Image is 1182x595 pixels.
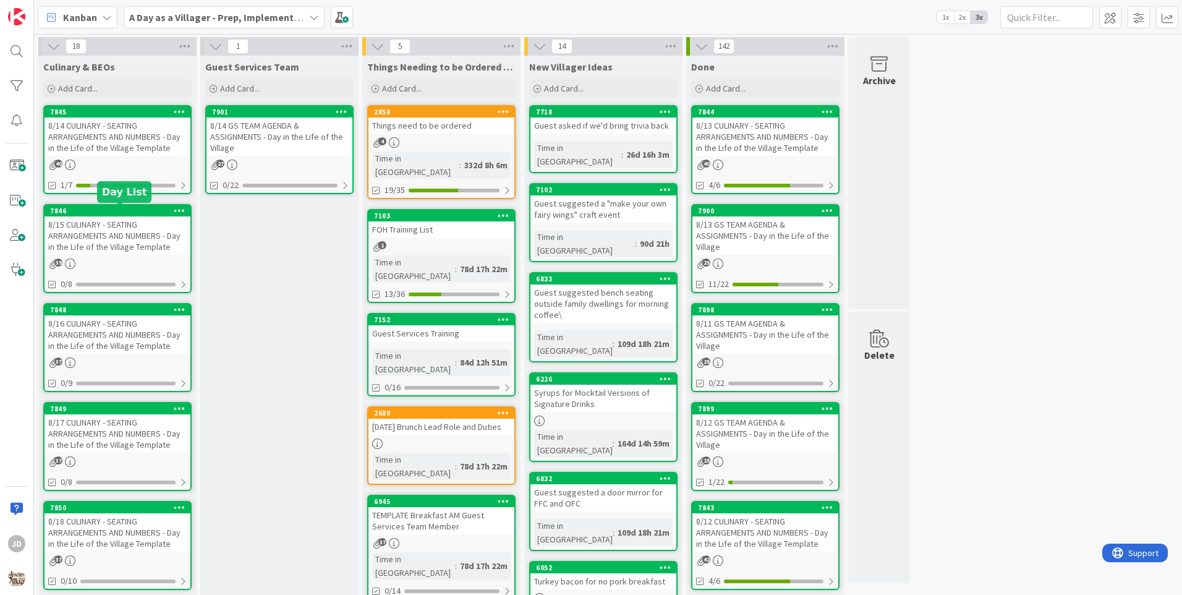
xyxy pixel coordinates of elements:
a: 6833Guest suggested bench seating outside family dwellings for morning coffee\Time in [GEOGRAPHIC... [529,272,678,362]
span: 4/6 [708,575,720,588]
div: 7898 [698,306,838,314]
a: 7718Guest asked if we'd bring trivia backTime in [GEOGRAPHIC_DATA]:26d 16h 3m [529,105,678,173]
div: Things need to be ordered [368,118,514,134]
img: Visit kanbanzone.com [8,8,25,25]
div: Delete [864,348,895,362]
div: 78988/11 GS TEAM AGENDA & ASSIGNMENTS - Day in the Life of the Village [692,304,838,354]
div: Guest suggested bench seating outside family dwellings for morning coffee\ [530,285,676,323]
div: 79008/13 GS TEAM AGENDA & ASSIGNMENTS - Day in the Life of the Village [692,205,838,255]
span: : [621,148,623,161]
div: JD [8,535,25,552]
div: 7849 [50,405,190,413]
div: 84d 12h 51m [457,356,511,369]
span: Add Card... [544,83,584,94]
span: : [455,356,457,369]
a: 78468/15 CULINARY - SEATING ARRANGEMENTS AND NUMBERS - Day in the Life of the Village Template0/8 [43,204,192,293]
div: 6226 [530,374,676,385]
span: 27 [216,160,224,168]
div: Guest asked if we'd bring trivia back [530,118,676,134]
div: 7843 [698,503,838,512]
a: 78438/12 CULINARY - SEATING ARRANGEMENTS AND NUMBERS - Day in the Life of the Village Template4/6 [691,501,840,590]
span: 1/7 [61,179,72,192]
div: 6052 [536,563,676,572]
span: 1 [227,39,249,54]
div: 7850 [50,503,190,512]
span: 37 [54,456,62,464]
div: 7152Guest Services Training [368,314,514,341]
div: Guest suggested a door mirror for FFC and OFC [530,484,676,512]
a: 78488/16 CULINARY - SEATING ARRANGEMENTS AND NUMBERS - Day in the Life of the Village Template0/9 [43,303,192,392]
div: Guest suggested a "make your own fairy wings" craft event [530,195,676,223]
span: 4/6 [708,179,720,192]
div: 332d 8h 6m [461,158,511,172]
div: Time in [GEOGRAPHIC_DATA] [372,255,455,283]
div: Time in [GEOGRAPHIC_DATA] [534,519,613,546]
div: 7718 [530,106,676,118]
a: 78458/14 CULINARY - SEATING ARRANGEMENTS AND NUMBERS - Day in the Life of the Village Template1/7 [43,105,192,194]
a: 79008/13 GS TEAM AGENDA & ASSIGNMENTS - Day in the Life of the Village11/22 [691,204,840,293]
span: 2x [954,11,971,24]
div: 7901 [206,106,352,118]
span: 14 [551,39,572,54]
span: 0/22 [708,377,725,390]
span: : [613,526,614,539]
div: 7103FOH Training List [368,210,514,238]
div: Time in [GEOGRAPHIC_DATA] [534,230,635,257]
div: 7848 [50,306,190,314]
span: : [455,559,457,573]
span: Add Card... [220,83,260,94]
div: 8/13 GS TEAM AGENDA & ASSIGNMENTS - Day in the Life of the Village [692,216,838,255]
div: 6052 [530,562,676,573]
div: 8/12 GS TEAM AGENDA & ASSIGNMENTS - Day in the Life of the Village [692,414,838,453]
div: TEMPLATE Breakfast AM Guest Services Team Member [368,507,514,534]
div: 2689 [368,408,514,419]
div: [DATE] Brunch Lead Role and Duties [368,419,514,435]
div: 7845 [50,108,190,116]
span: 142 [713,39,734,54]
span: Done [691,61,715,73]
div: Time in [GEOGRAPHIC_DATA] [534,330,613,357]
span: 37 [378,538,386,546]
div: 7102 [530,184,676,195]
span: 25 [702,456,710,464]
div: 6945TEMPLATE Breakfast AM Guest Services Team Member [368,496,514,534]
span: Add Card... [382,83,422,94]
div: 6226Syrups for Mocktail Versions of Signature Drinks [530,374,676,412]
div: 7103 [368,210,514,221]
div: 6945 [368,496,514,507]
div: 7848 [45,304,190,315]
div: 2689 [374,409,514,417]
a: 78998/12 GS TEAM AGENDA & ASSIGNMENTS - Day in the Life of the Village1/22 [691,402,840,491]
a: 78448/13 CULINARY - SEATING ARRANGEMENTS AND NUMBERS - Day in the Life of the Village Template4/6 [691,105,840,194]
span: 0/22 [223,179,239,192]
a: 2858Things need to be orderedTime in [GEOGRAPHIC_DATA]:332d 8h 6m19/35 [367,105,516,199]
div: 7103 [374,212,514,220]
span: New Villager Ideas [529,61,613,73]
span: 25 [702,357,710,366]
span: Things Needing to be Ordered - PUT IN CARD, Don't make new card [367,61,516,73]
div: 6832 [530,473,676,484]
span: 0/10 [61,575,77,588]
div: 6833 [530,273,676,285]
div: 164d 14h 59m [614,437,673,450]
div: 7846 [45,205,190,216]
div: 6052Turkey bacon for no pork breakfast [530,562,676,589]
div: 6945 [374,497,514,506]
div: Time in [GEOGRAPHIC_DATA] [372,152,459,179]
a: 7102Guest suggested a "make your own fairy wings" craft eventTime in [GEOGRAPHIC_DATA]:90d 21h [529,183,678,262]
div: 7849 [45,403,190,414]
div: 2858 [374,108,514,116]
div: 8/12 CULINARY - SEATING ARRANGEMENTS AND NUMBERS - Day in the Life of the Village Template [692,513,838,552]
div: 8/18 CULINARY - SEATING ARRANGEMENTS AND NUMBERS - Day in the Life of the Village Template [45,513,190,552]
div: 7900 [692,205,838,216]
span: 1x [937,11,954,24]
span: 18 [66,39,87,54]
div: 7899 [698,405,838,413]
div: 7718Guest asked if we'd bring trivia back [530,106,676,134]
div: 8/13 CULINARY - SEATING ARRANGEMENTS AND NUMBERS - Day in the Life of the Village Template [692,118,838,156]
span: 39 [54,259,62,267]
span: : [613,337,614,351]
span: 25 [702,259,710,267]
div: 7900 [698,207,838,215]
span: 40 [54,160,62,168]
